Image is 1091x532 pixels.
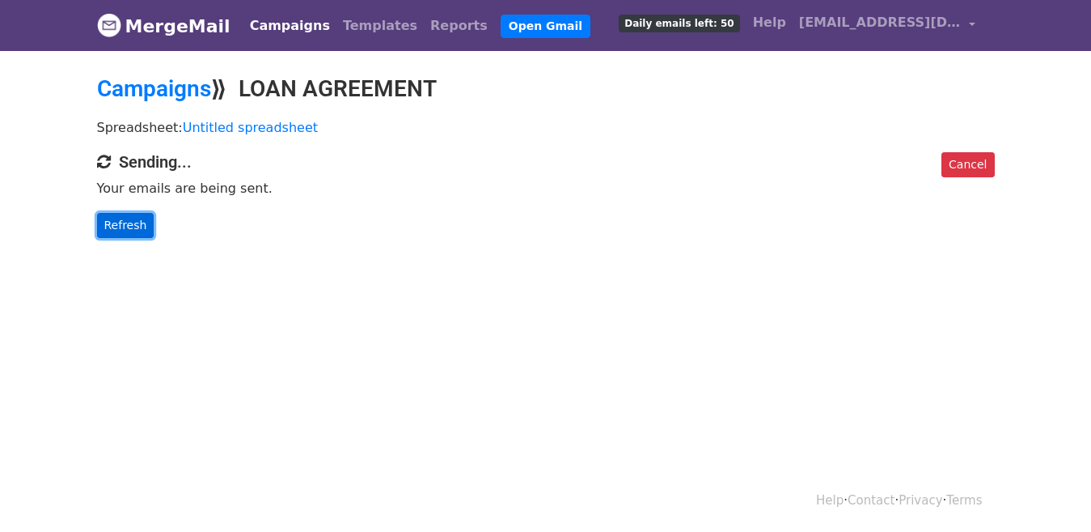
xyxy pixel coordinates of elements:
[612,6,746,39] a: Daily emails left: 50
[183,120,318,135] a: Untitled spreadsheet
[424,10,494,42] a: Reports
[501,15,590,38] a: Open Gmail
[946,493,982,508] a: Terms
[97,180,995,197] p: Your emails are being sent.
[97,75,211,102] a: Campaigns
[799,13,961,32] span: [EMAIL_ADDRESS][DOMAIN_NAME]
[97,152,995,172] h4: Sending...
[848,493,894,508] a: Contact
[899,493,942,508] a: Privacy
[1010,454,1091,532] iframe: Chat Widget
[793,6,982,45] a: [EMAIL_ADDRESS][DOMAIN_NAME]
[816,493,844,508] a: Help
[97,13,121,37] img: MergeMail logo
[619,15,739,32] span: Daily emails left: 50
[97,75,995,103] h2: ⟫ LOAN AGREEMENT
[336,10,424,42] a: Templates
[746,6,793,39] a: Help
[97,119,995,136] p: Spreadsheet:
[97,213,154,238] a: Refresh
[97,9,230,43] a: MergeMail
[941,152,994,177] a: Cancel
[243,10,336,42] a: Campaigns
